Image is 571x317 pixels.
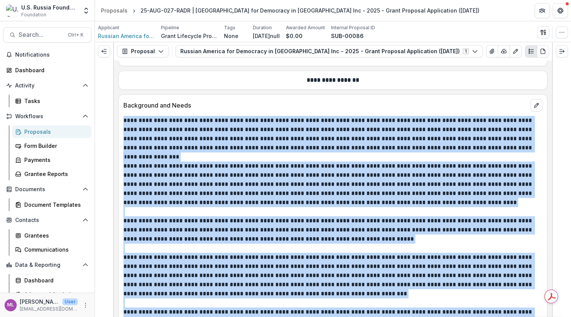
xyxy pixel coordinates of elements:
[530,99,543,111] button: edit
[15,217,79,223] span: Contacts
[66,31,85,39] div: Ctrl + K
[525,45,537,57] button: Plaintext view
[486,45,498,57] button: View Attached Files
[15,66,85,74] div: Dashboard
[20,298,59,306] p: [PERSON_NAME]
[15,52,88,58] span: Notifications
[535,3,550,18] button: Partners
[3,183,91,195] button: Open Documents
[15,262,79,268] span: Data & Reporting
[24,128,85,136] div: Proposals
[101,6,128,14] div: Proposals
[12,243,91,256] a: Communications
[98,5,131,16] a: Proposals
[3,27,91,43] button: Search...
[224,24,235,31] p: Tags
[3,49,91,61] button: Notifications
[81,3,91,18] button: Open entity switcher
[253,32,280,40] p: [DATE]null
[3,110,91,122] button: Open Workflows
[15,82,79,89] span: Activity
[140,6,480,14] div: 25-AUG-027-RADR | [GEOGRAPHIC_DATA] for Democracy in [GEOGRAPHIC_DATA] Inc - 2025 - Grant Proposa...
[331,24,375,31] p: Internal Proposal ID
[331,32,364,40] p: SUB-00086
[286,32,303,40] p: $0.00
[98,24,119,31] p: Applicant
[553,3,568,18] button: Get Help
[24,97,85,105] div: Tasks
[98,45,110,57] button: Expand left
[3,259,91,271] button: Open Data & Reporting
[161,24,179,31] p: Pipeline
[3,64,91,76] a: Dashboard
[24,142,85,150] div: Form Builder
[12,274,91,287] a: Dashboard
[12,154,91,166] a: Payments
[21,11,46,18] span: Foundation
[12,198,91,211] a: Document Templates
[24,170,85,178] div: Grantee Reports
[286,24,325,31] p: Awarded Amount
[62,298,78,305] p: User
[15,186,79,193] span: Documents
[224,32,238,40] p: None
[7,303,14,307] div: Maria Lvova
[24,290,85,298] div: Advanced Analytics
[253,24,272,31] p: Duration
[12,125,91,138] a: Proposals
[12,139,91,152] a: Form Builder
[12,168,91,180] a: Grantee Reports
[24,276,85,284] div: Dashboard
[12,229,91,242] a: Grantees
[98,5,483,16] nav: breadcrumb
[175,45,483,57] button: Russian America for Democracy in [GEOGRAPHIC_DATA] Inc - 2025 - Grant Proposal Application ([DATE])1
[123,101,527,110] p: Background and Needs
[81,301,90,310] button: More
[20,306,78,312] p: [EMAIL_ADDRESS][DOMAIN_NAME]
[24,156,85,164] div: Payments
[6,5,18,17] img: U.S. Russia Foundation
[15,113,79,120] span: Workflows
[537,45,549,57] button: PDF view
[24,246,85,254] div: Communications
[12,288,91,301] a: Advanced Analytics
[3,214,91,226] button: Open Contacts
[98,32,155,40] a: Russian America for Democracy in [GEOGRAPHIC_DATA] Inc
[24,231,85,239] div: Grantees
[117,45,169,57] button: Proposal
[161,32,218,40] p: Grant Lifecycle Process
[3,79,91,92] button: Open Activity
[556,45,568,57] button: Expand right
[12,95,91,107] a: Tasks
[509,45,522,57] button: Edit as form
[21,3,78,11] div: U.S. Russia Foundation
[19,31,63,38] span: Search...
[24,201,85,209] div: Document Templates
